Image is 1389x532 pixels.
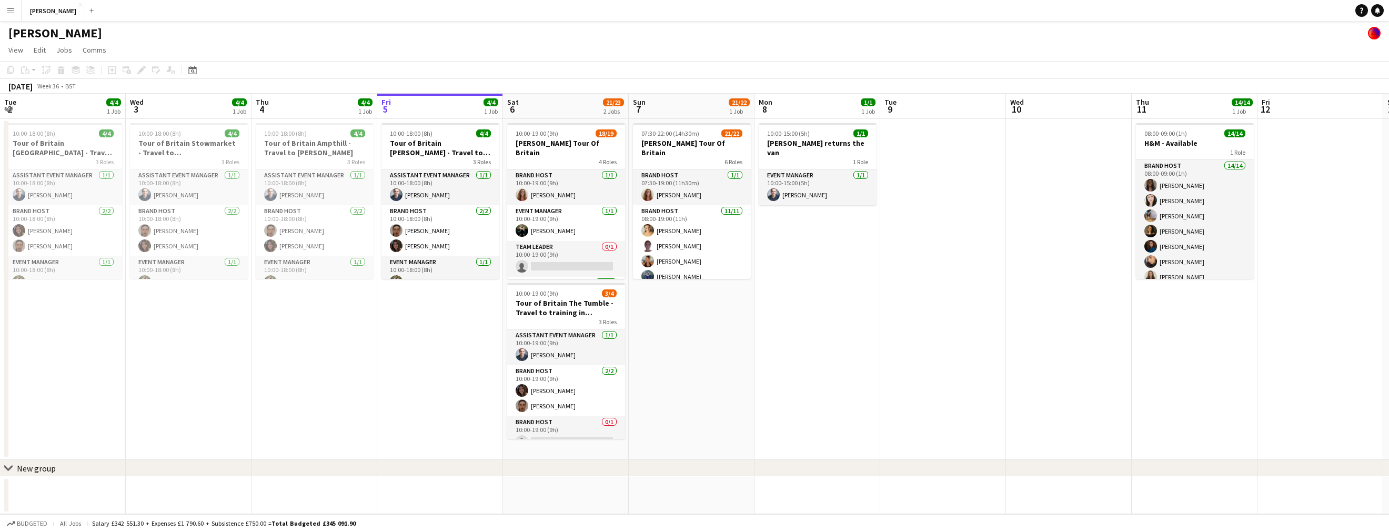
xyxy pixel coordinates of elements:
[473,158,491,166] span: 3 Roles
[5,518,49,529] button: Budgeted
[1136,97,1149,107] span: Thu
[4,169,122,205] app-card-role: Assistant Event Manager1/110:00-18:00 (8h)[PERSON_NAME]
[1232,98,1253,106] span: 14/14
[757,103,772,115] span: 8
[507,97,519,107] span: Sat
[507,123,625,279] app-job-card: 10:00-19:00 (9h)18/19[PERSON_NAME] Tour Of Britain4 RolesBrand Host1/110:00-19:00 (9h)[PERSON_NAM...
[4,43,27,57] a: View
[78,43,110,57] a: Comms
[3,103,16,115] span: 2
[861,107,875,115] div: 1 Job
[484,98,498,106] span: 4/4
[603,98,624,106] span: 21/23
[599,318,617,326] span: 3 Roles
[8,81,33,92] div: [DATE]
[4,123,122,279] app-job-card: 10:00-18:00 (8h)4/4Tour of Britain [GEOGRAPHIC_DATA] - Travel to [GEOGRAPHIC_DATA]3 RolesAssistan...
[222,158,239,166] span: 3 Roles
[106,98,121,106] span: 4/4
[507,283,625,439] app-job-card: 10:00-19:00 (9h)3/4Tour of Britain The Tumble - Travel to training in [GEOGRAPHIC_DATA]3 RolesAss...
[596,129,617,137] span: 18/19
[130,169,248,205] app-card-role: Assistant Event Manager1/110:00-18:00 (8h)[PERSON_NAME]
[381,205,499,256] app-card-role: Brand Host2/210:00-18:00 (8h)[PERSON_NAME][PERSON_NAME]
[476,129,491,137] span: 4/4
[130,138,248,157] h3: Tour of Britain Stowmarket - Travel to [GEOGRAPHIC_DATA]
[34,45,46,55] span: Edit
[602,289,617,297] span: 3/4
[721,129,742,137] span: 21/22
[65,82,76,90] div: BST
[4,205,122,256] app-card-role: Brand Host2/210:00-18:00 (8h)[PERSON_NAME][PERSON_NAME]
[759,169,877,205] app-card-role: Event Manager1/110:00-15:00 (5h)[PERSON_NAME]
[759,138,877,157] h3: [PERSON_NAME] returns the van
[516,289,558,297] span: 10:00-19:00 (9h)
[4,256,122,292] app-card-role: Event Manager1/110:00-18:00 (8h)[PERSON_NAME]
[130,256,248,292] app-card-role: Event Manager1/110:00-18:00 (8h)[PERSON_NAME]
[729,107,749,115] div: 1 Job
[130,123,248,279] app-job-card: 10:00-18:00 (8h)4/4Tour of Britain Stowmarket - Travel to [GEOGRAPHIC_DATA]3 RolesAssistant Event...
[358,98,373,106] span: 4/4
[4,138,122,157] h3: Tour of Britain [GEOGRAPHIC_DATA] - Travel to [GEOGRAPHIC_DATA]
[633,205,751,394] app-card-role: Brand Host11/1108:00-19:00 (11h)[PERSON_NAME][PERSON_NAME][PERSON_NAME][PERSON_NAME]
[256,138,374,157] h3: Tour of Britain Ampthill - Travel to [PERSON_NAME]
[256,169,374,205] app-card-role: Assistant Event Manager1/110:00-18:00 (8h)[PERSON_NAME]
[8,25,102,41] h1: [PERSON_NAME]
[516,129,558,137] span: 10:00-19:00 (9h)
[633,169,751,205] app-card-role: Brand Host1/107:30-19:00 (11h30m)[PERSON_NAME]
[56,45,72,55] span: Jobs
[759,123,877,205] app-job-card: 10:00-15:00 (5h)1/1[PERSON_NAME] returns the van1 RoleEvent Manager1/110:00-15:00 (5h)[PERSON_NAME]
[1134,103,1149,115] span: 11
[883,103,897,115] span: 9
[130,97,144,107] span: Wed
[1136,138,1254,148] h3: H&M - Available
[256,205,374,256] app-card-role: Brand Host2/210:00-18:00 (8h)[PERSON_NAME][PERSON_NAME]
[138,129,181,137] span: 10:00-18:00 (8h)
[13,129,55,137] span: 10:00-18:00 (8h)
[1232,107,1252,115] div: 1 Job
[507,365,625,416] app-card-role: Brand Host2/210:00-19:00 (9h)[PERSON_NAME][PERSON_NAME]
[724,158,742,166] span: 6 Roles
[507,205,625,241] app-card-role: Event Manager1/110:00-19:00 (9h)[PERSON_NAME]
[1010,97,1024,107] span: Wed
[358,107,372,115] div: 1 Job
[225,129,239,137] span: 4/4
[4,97,16,107] span: Tue
[17,520,47,527] span: Budgeted
[83,45,106,55] span: Comms
[29,43,50,57] a: Edit
[256,123,374,279] app-job-card: 10:00-18:00 (8h)4/4Tour of Britain Ampthill - Travel to [PERSON_NAME]3 RolesAssistant Event Manag...
[1230,148,1245,156] span: 1 Role
[484,107,498,115] div: 1 Job
[233,107,246,115] div: 1 Job
[1262,97,1270,107] span: Fri
[631,103,646,115] span: 7
[381,256,499,292] app-card-role: Event Manager1/110:00-18:00 (8h)[PERSON_NAME]
[507,169,625,205] app-card-role: Brand Host1/110:00-19:00 (9h)[PERSON_NAME]
[92,519,356,527] div: Salary £342 551.30 + Expenses £1 790.60 + Subsistence £750.00 =
[380,103,391,115] span: 5
[35,82,61,90] span: Week 36
[507,298,625,317] h3: Tour of Britain The Tumble - Travel to training in [GEOGRAPHIC_DATA]
[96,158,114,166] span: 3 Roles
[22,1,85,21] button: [PERSON_NAME]
[128,103,144,115] span: 3
[599,158,617,166] span: 4 Roles
[381,123,499,279] app-job-card: 10:00-18:00 (8h)4/4Tour of Britain [PERSON_NAME] - Travel to The Tumble/[GEOGRAPHIC_DATA]3 RolesA...
[641,129,699,137] span: 07:30-22:00 (14h30m)
[107,107,120,115] div: 1 Job
[58,519,83,527] span: All jobs
[232,98,247,106] span: 4/4
[633,97,646,107] span: Sun
[381,169,499,205] app-card-role: Assistant Event Manager1/110:00-18:00 (8h)[PERSON_NAME]
[130,205,248,256] app-card-role: Brand Host2/210:00-18:00 (8h)[PERSON_NAME][PERSON_NAME]
[884,97,897,107] span: Tue
[381,138,499,157] h3: Tour of Britain [PERSON_NAME] - Travel to The Tumble/[GEOGRAPHIC_DATA]
[52,43,76,57] a: Jobs
[633,123,751,279] div: 07:30-22:00 (14h30m)21/22[PERSON_NAME] Tour Of Britain6 RolesBrand Host1/107:30-19:00 (11h30m)[PE...
[767,129,810,137] span: 10:00-15:00 (5h)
